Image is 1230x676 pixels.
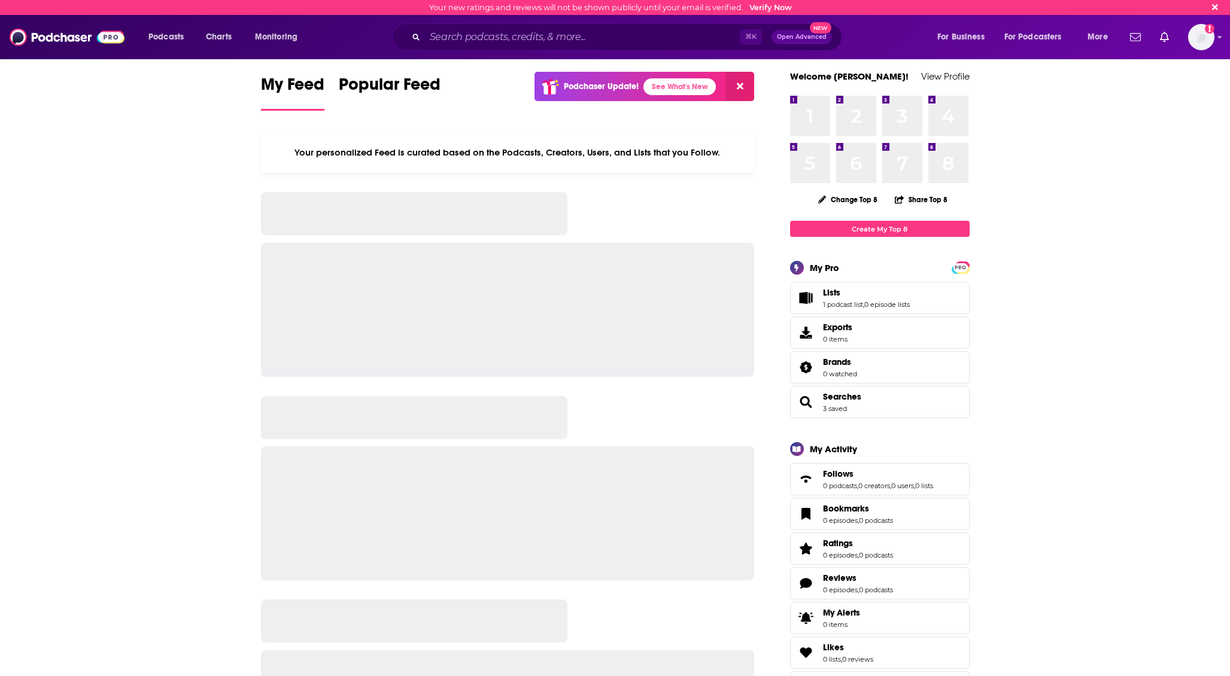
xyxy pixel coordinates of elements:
a: My Alerts [790,602,970,634]
span: New [810,22,831,34]
button: open menu [140,28,199,47]
a: 0 lists [823,655,841,663]
a: View Profile [921,71,970,82]
a: Lists [823,287,910,298]
span: Reviews [790,567,970,599]
div: Your personalized Feed is curated based on the Podcasts, Creators, Users, and Lists that you Follow. [261,132,755,173]
span: , [914,482,915,490]
span: Bookmarks [823,503,869,514]
a: Follows [823,468,933,479]
span: Exports [823,322,852,333]
a: 0 reviews [842,655,873,663]
a: Exports [790,316,970,349]
a: Brands [823,357,857,367]
button: Share Top 8 [894,188,948,211]
input: Search podcasts, credits, & more... [425,28,740,47]
a: 0 users [891,482,914,490]
span: Charts [206,29,232,45]
a: Verify Now [749,3,792,12]
span: My Alerts [823,607,860,618]
a: Likes [823,642,873,653]
span: , [858,551,859,559]
a: My Feed [261,74,324,111]
span: Open Advanced [777,34,827,40]
span: 0 items [823,620,860,629]
a: 0 episodes [823,516,858,525]
span: Exports [794,324,818,341]
span: Lists [823,287,840,298]
button: Change Top 8 [811,192,885,207]
a: Brands [794,359,818,376]
a: 0 creators [858,482,890,490]
a: See What's New [643,78,716,95]
span: Ratings [823,538,853,549]
span: Searches [790,386,970,418]
span: Popular Feed [339,74,441,102]
button: open menu [247,28,313,47]
a: 0 lists [915,482,933,490]
span: , [863,300,864,309]
svg: Email not verified [1205,24,1214,34]
a: Searches [794,394,818,410]
a: Reviews [823,573,893,583]
span: Podcasts [148,29,184,45]
a: Bookmarks [794,506,818,522]
button: Show profile menu [1188,24,1214,50]
a: Follows [794,471,818,488]
a: Lists [794,290,818,306]
span: Follows [790,463,970,495]
div: My Activity [810,443,857,455]
p: Podchaser Update! [564,81,639,92]
span: My Feed [261,74,324,102]
span: Likes [823,642,844,653]
span: Monitoring [255,29,297,45]
div: Search podcasts, credits, & more... [403,23,854,51]
a: Show notifications dropdown [1155,27,1174,47]
span: Follows [823,468,854,479]
a: 0 episode lists [864,300,910,309]
span: For Business [937,29,985,45]
span: Bookmarks [790,498,970,530]
span: For Podcasters [1004,29,1062,45]
span: Lists [790,282,970,314]
img: Podchaser - Follow, Share and Rate Podcasts [10,26,124,48]
span: Brands [823,357,851,367]
button: open menu [929,28,1000,47]
span: , [890,482,891,490]
a: PRO [953,263,968,272]
span: , [857,482,858,490]
a: Likes [794,644,818,661]
a: 0 watched [823,370,857,378]
a: Welcome [PERSON_NAME]! [790,71,909,82]
span: Likes [790,637,970,669]
a: 0 podcasts [859,551,893,559]
span: My Alerts [794,610,818,626]
a: Popular Feed [339,74,441,111]
a: 0 episodes [823,586,858,594]
a: 3 saved [823,404,847,413]
span: Ratings [790,532,970,565]
span: , [858,516,859,525]
a: 0 podcasts [859,586,893,594]
a: 0 episodes [823,551,858,559]
a: Bookmarks [823,503,893,514]
span: More [1088,29,1108,45]
button: open menu [997,28,1079,47]
span: , [858,586,859,594]
span: ⌘ K [740,29,762,45]
a: Create My Top 8 [790,221,970,237]
a: Ratings [794,540,818,557]
span: 0 items [823,335,852,343]
button: Open AdvancedNew [772,30,832,44]
a: Reviews [794,575,818,592]
span: Logged in as sgibby [1188,24,1214,50]
a: Ratings [823,538,893,549]
span: Reviews [823,573,857,583]
span: , [841,655,842,663]
a: Searches [823,391,861,402]
div: My Pro [810,262,839,273]
a: 0 podcasts [823,482,857,490]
